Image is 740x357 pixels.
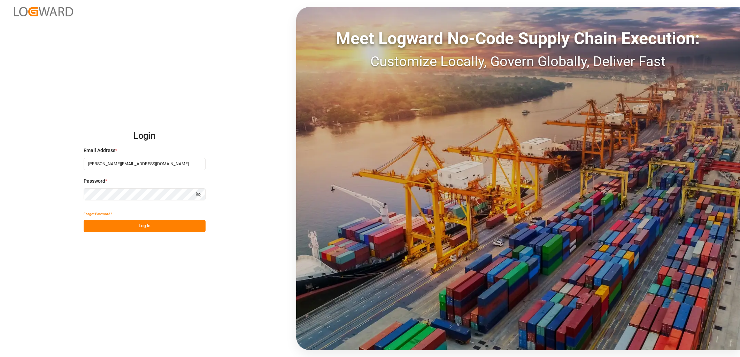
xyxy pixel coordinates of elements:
[14,7,73,16] img: Logward_new_orange.png
[84,125,206,147] h2: Login
[296,26,740,51] div: Meet Logward No-Code Supply Chain Execution:
[84,158,206,170] input: Enter your email
[84,208,112,220] button: Forgot Password?
[84,147,115,154] span: Email Address
[84,177,105,185] span: Password
[296,51,740,72] div: Customize Locally, Govern Globally, Deliver Fast
[84,220,206,232] button: Log In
